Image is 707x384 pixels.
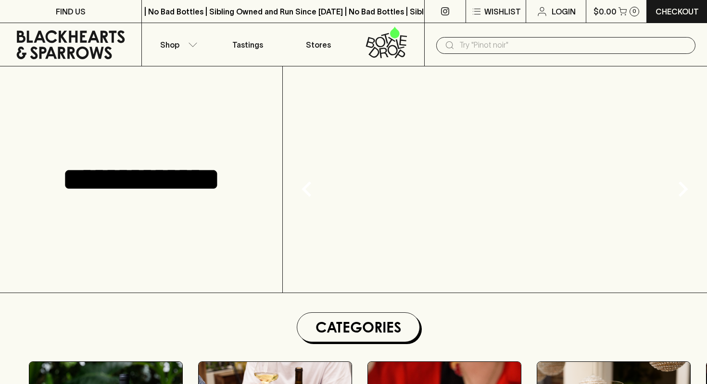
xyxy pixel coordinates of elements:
button: Shop [142,23,213,66]
p: Wishlist [484,6,521,17]
button: Next [664,170,702,208]
img: gif;base64,R0lGODlhAQABAAAAACH5BAEKAAEALAAAAAABAAEAAAICTAEAOw== [283,66,707,293]
p: FIND US [56,6,86,17]
p: $0.00 [593,6,617,17]
h1: Categories [301,317,416,338]
p: Stores [306,39,331,51]
input: Try "Pinot noir" [459,38,688,53]
button: Previous [288,170,326,208]
a: Stores [283,23,354,66]
p: Checkout [656,6,699,17]
p: Shop [160,39,179,51]
p: 0 [632,9,636,14]
p: Login [552,6,576,17]
p: Tastings [232,39,263,51]
a: Tastings [213,23,283,66]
